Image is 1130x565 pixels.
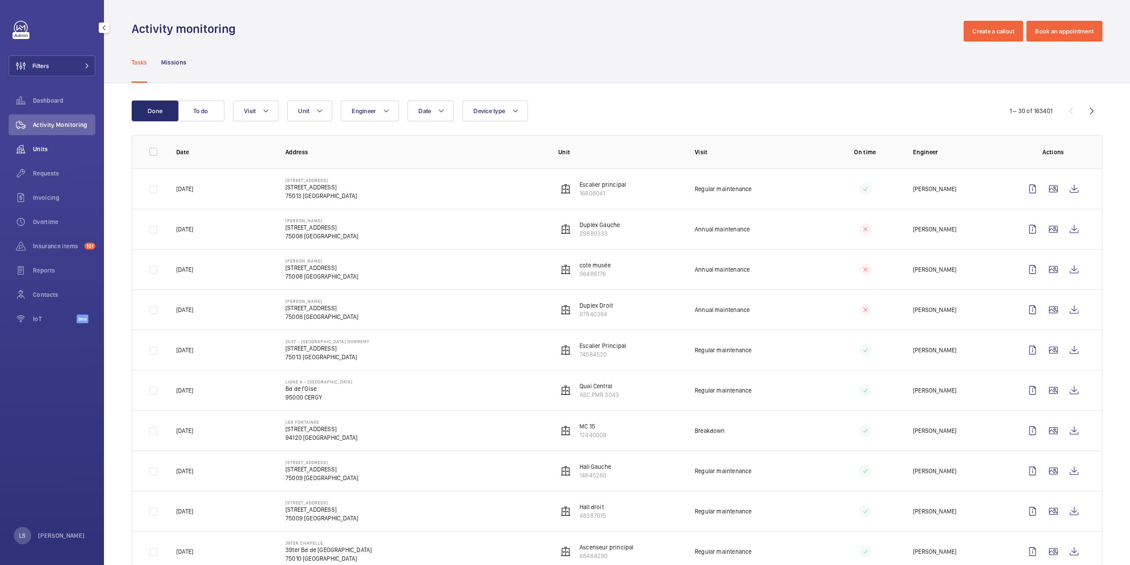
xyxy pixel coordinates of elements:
[285,384,353,393] p: Bd de l'Oise
[33,242,81,250] span: Insurance items
[287,101,332,121] button: Unit
[176,148,272,156] p: Date
[913,148,1008,156] p: Engineer
[560,345,571,355] img: elevator.svg
[132,101,178,121] button: Done
[913,225,956,234] p: [PERSON_NAME]
[285,178,357,183] p: [STREET_ADDRESS]
[9,55,95,76] button: Filters
[176,346,193,354] p: [DATE]
[1010,107,1052,115] div: 1 – 30 of 163401
[33,145,95,153] span: Units
[285,263,358,272] p: [STREET_ADDRESS]
[285,419,357,425] p: Les Fontaines
[285,425,357,433] p: [STREET_ADDRESS]
[695,225,750,234] p: Annual maintenance
[84,243,95,250] span: 101
[580,552,633,560] p: 68464290
[233,101,278,121] button: Visit
[695,386,751,395] p: Regular maintenance
[580,511,606,520] p: 48387015
[352,107,376,114] span: Engineer
[33,290,95,299] span: Contacts
[418,107,431,114] span: Date
[913,426,956,435] p: [PERSON_NAME]
[77,315,88,323] span: Beta
[298,107,309,114] span: Unit
[831,148,899,156] p: On time
[285,540,372,546] p: 39ter Chapelle
[285,514,358,523] p: 75009 [GEOGRAPHIC_DATA]
[161,58,187,67] p: Missions
[132,58,147,67] p: Tasks
[176,386,193,395] p: [DATE]
[244,107,256,114] span: Visit
[560,425,571,436] img: elevator.svg
[964,21,1023,42] button: Create a callout
[178,101,224,121] button: To do
[33,266,95,275] span: Reports
[580,301,613,310] p: Duplex Droit
[695,426,725,435] p: Breakdown
[580,422,606,431] p: MC 15
[580,229,620,238] p: 29889333
[580,390,619,399] p: ASC.PMR 3043
[285,232,358,240] p: 75008 [GEOGRAPHIC_DATA]
[580,431,606,439] p: 12440008
[285,353,369,361] p: 75013 [GEOGRAPHIC_DATA]
[33,169,95,178] span: Requests
[285,505,358,514] p: [STREET_ADDRESS]
[285,183,357,192] p: [STREET_ADDRESS]
[285,299,358,304] p: [PERSON_NAME]
[580,180,626,189] p: Escalier principal
[695,346,751,354] p: Regular maintenance
[176,507,193,516] p: [DATE]
[285,339,369,344] p: 2037 - [GEOGRAPHIC_DATA] DOMREMY
[560,264,571,275] img: elevator.svg
[33,218,95,226] span: Overtime
[285,148,544,156] p: Address
[695,305,750,314] p: Annual maintenance
[580,270,611,278] p: 96486176
[176,185,193,193] p: [DATE]
[285,460,358,465] p: [STREET_ADDRESS]
[580,503,606,511] p: Hall droit
[285,500,358,505] p: [STREET_ADDRESS]
[285,474,358,482] p: 75009 [GEOGRAPHIC_DATA]
[341,101,399,121] button: Engineer
[558,148,681,156] p: Unit
[695,265,750,274] p: Annual maintenance
[176,467,193,475] p: [DATE]
[176,426,193,435] p: [DATE]
[285,393,353,402] p: 95000 CERGY
[285,554,372,563] p: 75010 [GEOGRAPHIC_DATA]
[285,258,358,263] p: [PERSON_NAME]
[580,221,620,229] p: Duplex Gauche
[560,305,571,315] img: elevator.svg
[913,467,956,475] p: [PERSON_NAME]
[580,341,626,350] p: Escalier Principal
[913,346,956,354] p: [PERSON_NAME]
[560,466,571,476] img: elevator.svg
[580,350,626,359] p: 74584520
[285,344,369,353] p: [STREET_ADDRESS]
[33,193,95,202] span: Invoicing
[580,310,613,318] p: 87840384
[1026,21,1102,42] button: Book an appointment
[560,224,571,234] img: elevator.svg
[38,531,85,540] p: [PERSON_NAME]
[19,531,26,540] p: LS
[560,385,571,396] img: elevator.svg
[285,546,372,554] p: 39ter Bd de [GEOGRAPHIC_DATA]
[913,507,956,516] p: [PERSON_NAME]
[463,101,528,121] button: Device type
[285,218,358,223] p: [PERSON_NAME]
[176,265,193,274] p: [DATE]
[695,185,751,193] p: Regular maintenance
[408,101,454,121] button: Date
[32,62,49,70] span: Filters
[285,312,358,321] p: 75008 [GEOGRAPHIC_DATA]
[913,386,956,395] p: [PERSON_NAME]
[285,379,353,384] p: Ligne A - [GEOGRAPHIC_DATA]
[913,547,956,556] p: [PERSON_NAME]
